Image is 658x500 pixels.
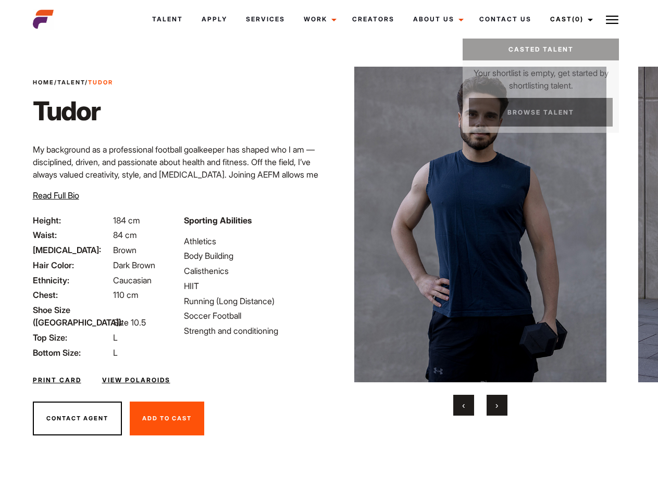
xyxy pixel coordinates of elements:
[33,189,79,202] button: Read Full Bio
[113,332,118,343] span: L
[184,295,322,307] li: Running (Long Distance)
[113,245,136,255] span: Brown
[463,39,619,60] a: Casted Talent
[113,317,146,328] span: Size 10.5
[33,259,111,271] span: Hair Color:
[470,5,541,33] a: Contact Us
[495,400,498,410] span: Next
[469,98,613,127] a: Browse Talent
[184,215,252,226] strong: Sporting Abilities
[572,15,583,23] span: (0)
[113,290,139,300] span: 110 cm
[462,400,465,410] span: Previous
[184,324,322,337] li: Strength and conditioning
[463,60,619,92] p: Your shortlist is empty, get started by shortlisting talent.
[33,376,81,385] a: Print Card
[130,402,204,436] button: Add To Cast
[57,79,85,86] a: Talent
[343,5,404,33] a: Creators
[143,5,192,33] a: Talent
[113,275,152,285] span: Caucasian
[33,229,111,241] span: Waist:
[113,230,137,240] span: 84 cm
[113,347,118,358] span: L
[33,289,111,301] span: Chest:
[541,5,599,33] a: Cast(0)
[404,5,470,33] a: About Us
[113,215,140,226] span: 184 cm
[237,5,294,33] a: Services
[184,265,322,277] li: Calisthenics
[33,346,111,359] span: Bottom Size:
[33,331,111,344] span: Top Size:
[192,5,237,33] a: Apply
[184,280,322,292] li: HIIT
[33,9,54,30] img: cropped-aefm-brand-fav-22-square.png
[184,309,322,322] li: Soccer Football
[33,190,79,201] span: Read Full Bio
[184,249,322,262] li: Body Building
[33,274,111,286] span: Ethnicity:
[33,143,323,206] p: My background as a professional football goalkeeper has shaped who I am — disciplined, driven, an...
[33,214,111,227] span: Height:
[184,235,322,247] li: Athletics
[142,415,192,422] span: Add To Cast
[88,79,113,86] strong: Tudor
[33,78,113,87] span: / /
[33,79,54,86] a: Home
[33,402,122,436] button: Contact Agent
[102,376,170,385] a: View Polaroids
[33,304,111,329] span: Shoe Size ([GEOGRAPHIC_DATA]):
[113,260,155,270] span: Dark Brown
[294,5,343,33] a: Work
[33,244,111,256] span: [MEDICAL_DATA]:
[33,95,113,127] h1: Tudor
[606,14,618,26] img: Burger icon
